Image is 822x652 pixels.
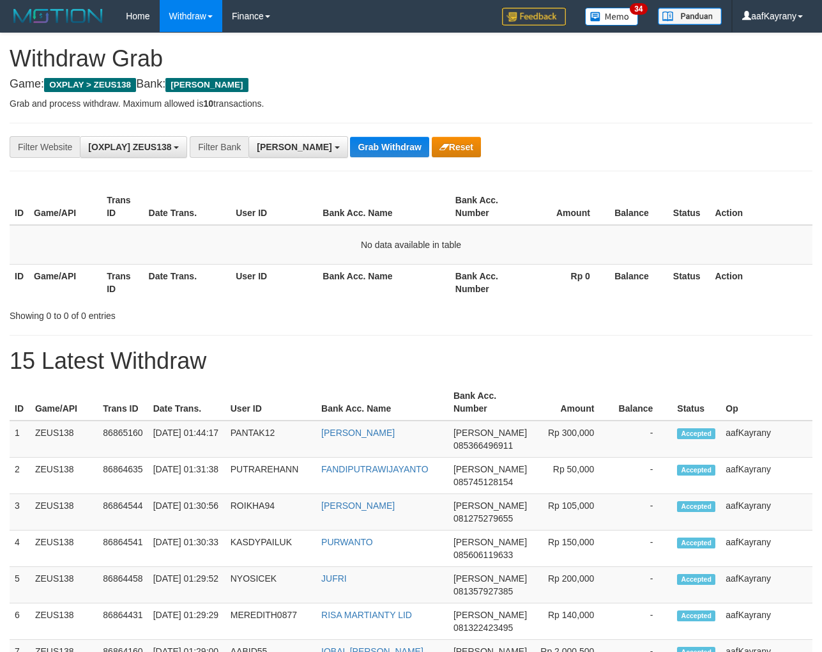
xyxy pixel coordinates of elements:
[720,531,812,567] td: aafKayrany
[668,189,710,225] th: Status
[98,531,148,567] td: 86864541
[10,78,812,91] h4: Game: Bank:
[532,421,613,458] td: Rp 300,000
[453,537,527,547] span: [PERSON_NAME]
[148,384,225,421] th: Date Trans.
[450,189,523,225] th: Bank Acc. Number
[30,384,98,421] th: Game/API
[225,421,316,458] td: PANTAK12
[257,142,331,152] span: [PERSON_NAME]
[677,574,715,585] span: Accepted
[532,458,613,494] td: Rp 50,000
[225,494,316,531] td: ROIKHA94
[668,264,710,300] th: Status
[102,264,143,300] th: Trans ID
[522,189,609,225] th: Amount
[29,264,102,300] th: Game/API
[148,603,225,640] td: [DATE] 01:29:29
[532,567,613,603] td: Rp 200,000
[613,421,672,458] td: -
[321,573,347,584] a: JUFRI
[522,264,609,300] th: Rp 0
[453,586,513,596] span: Copy 081357927385 to clipboard
[225,531,316,567] td: KASDYPAILUK
[350,137,429,157] button: Grab Withdraw
[720,458,812,494] td: aafKayrany
[532,494,613,531] td: Rp 105,000
[613,458,672,494] td: -
[532,531,613,567] td: Rp 150,000
[609,189,668,225] th: Balance
[203,98,213,109] strong: 10
[453,501,527,511] span: [PERSON_NAME]
[613,531,672,567] td: -
[148,494,225,531] td: [DATE] 01:30:56
[231,189,317,225] th: User ID
[677,428,715,439] span: Accepted
[658,8,722,25] img: panduan.png
[98,384,148,421] th: Trans ID
[677,501,715,512] span: Accepted
[165,78,248,92] span: [PERSON_NAME]
[225,458,316,494] td: PUTRAREHANN
[98,494,148,531] td: 86864544
[10,384,30,421] th: ID
[10,6,107,26] img: MOTION_logo.png
[248,136,347,158] button: [PERSON_NAME]
[453,440,513,451] span: Copy 085366496911 to clipboard
[316,384,448,421] th: Bank Acc. Name
[585,8,639,26] img: Button%20Memo.svg
[613,494,672,531] td: -
[148,421,225,458] td: [DATE] 01:44:17
[532,384,613,421] th: Amount
[677,465,715,476] span: Accepted
[10,264,29,300] th: ID
[30,494,98,531] td: ZEUS138
[190,136,248,158] div: Filter Bank
[710,264,812,300] th: Action
[720,494,812,531] td: aafKayrany
[317,264,450,300] th: Bank Acc. Name
[448,384,532,421] th: Bank Acc. Number
[231,264,317,300] th: User ID
[321,501,395,511] a: [PERSON_NAME]
[10,531,30,567] td: 4
[29,189,102,225] th: Game/API
[453,550,513,560] span: Copy 085606119633 to clipboard
[88,142,171,152] span: [OXPLAY] ZEUS138
[453,623,513,633] span: Copy 081322423495 to clipboard
[148,531,225,567] td: [DATE] 01:30:33
[30,603,98,640] td: ZEUS138
[677,538,715,548] span: Accepted
[10,225,812,265] td: No data available in table
[30,458,98,494] td: ZEUS138
[630,3,647,15] span: 34
[453,464,527,474] span: [PERSON_NAME]
[30,531,98,567] td: ZEUS138
[10,97,812,110] p: Grab and process withdraw. Maximum allowed is transactions.
[44,78,136,92] span: OXPLAY > ZEUS138
[609,264,668,300] th: Balance
[710,189,812,225] th: Action
[321,537,373,547] a: PURWANTO
[450,264,523,300] th: Bank Acc. Number
[720,421,812,458] td: aafKayrany
[613,603,672,640] td: -
[720,567,812,603] td: aafKayrany
[102,189,143,225] th: Trans ID
[453,428,527,438] span: [PERSON_NAME]
[453,573,527,584] span: [PERSON_NAME]
[10,603,30,640] td: 6
[10,348,812,374] h1: 15 Latest Withdraw
[317,189,450,225] th: Bank Acc. Name
[720,384,812,421] th: Op
[80,136,187,158] button: [OXPLAY] ZEUS138
[720,603,812,640] td: aafKayrany
[613,384,672,421] th: Balance
[672,384,720,421] th: Status
[10,136,80,158] div: Filter Website
[10,304,333,322] div: Showing 0 to 0 of 0 entries
[98,458,148,494] td: 86864635
[10,494,30,531] td: 3
[144,264,231,300] th: Date Trans.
